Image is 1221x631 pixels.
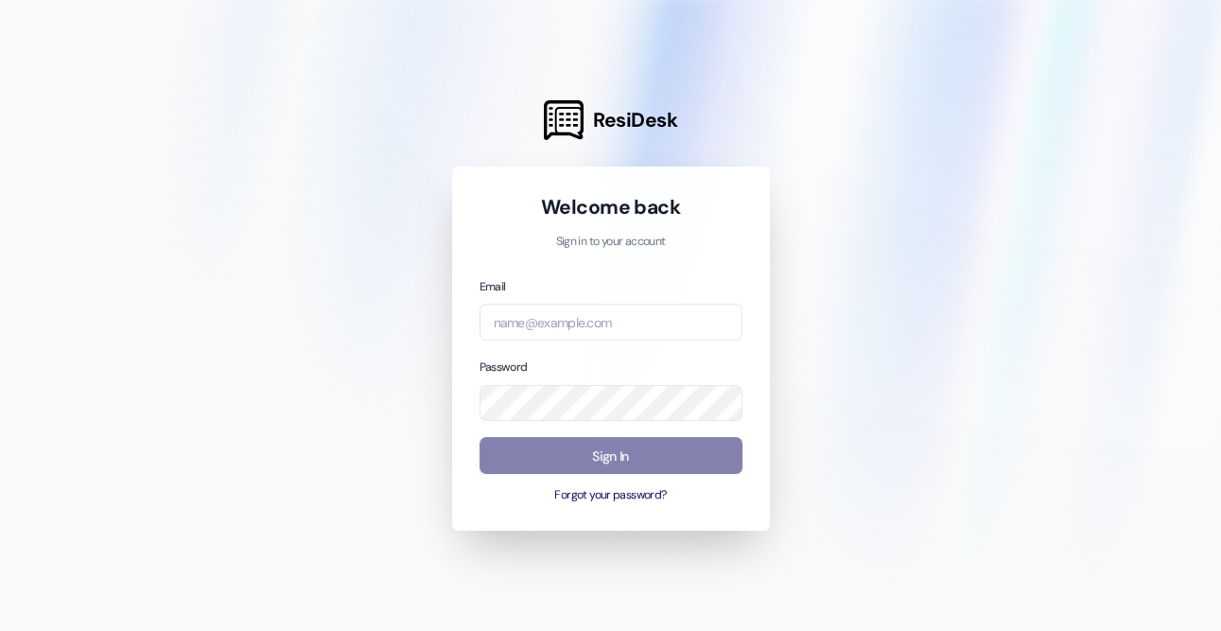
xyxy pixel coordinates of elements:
img: ResiDesk Logo [544,100,584,140]
button: Sign In [480,437,742,474]
label: Email [480,279,506,294]
input: name@example.com [480,304,742,341]
h1: Welcome back [480,194,742,220]
button: Forgot your password? [480,487,742,504]
span: ResiDesk [593,107,677,133]
label: Password [480,359,528,375]
p: Sign in to your account [480,234,742,251]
